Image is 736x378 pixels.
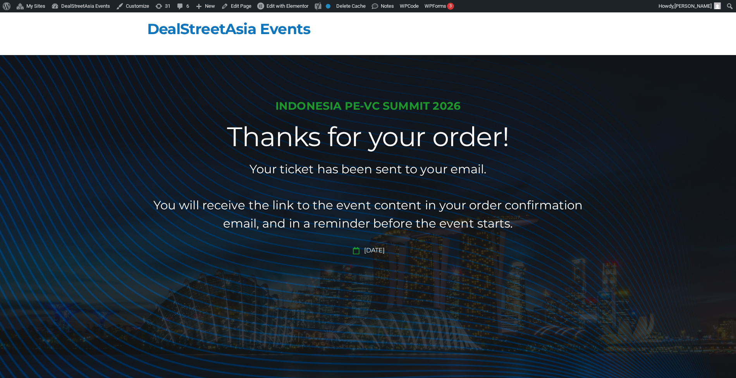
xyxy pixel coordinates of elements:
[326,4,330,9] div: No index
[151,160,585,232] h2: Your ticket has been sent to your email. You will receive the link to the event content in your o...
[674,3,712,9] span: [PERSON_NAME]
[267,3,308,9] span: Edit with Elementor
[362,246,385,255] span: [DATE]
[147,20,310,38] a: DealStreetAsia Events
[151,100,585,113] h1: INDONESIA PE-VC sUMMIT 2026
[447,3,454,10] div: 3
[151,121,585,153] h2: Thanks for your order!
